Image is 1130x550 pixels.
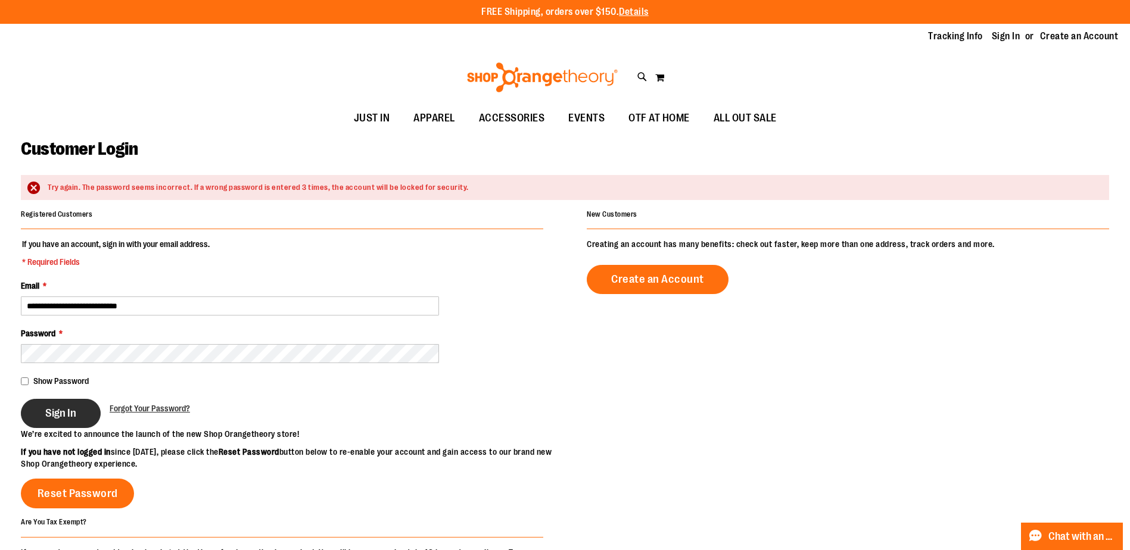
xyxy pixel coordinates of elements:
legend: If you have an account, sign in with your email address. [21,238,211,268]
a: Reset Password [21,479,134,508]
a: Create an Account [1040,30,1119,43]
span: ALL OUT SALE [714,105,777,132]
span: ACCESSORIES [479,105,545,132]
span: JUST IN [354,105,390,132]
span: Password [21,329,55,338]
span: Reset Password [38,487,118,500]
p: since [DATE], please click the button below to re-enable your account and gain access to our bran... [21,446,565,470]
p: FREE Shipping, orders over $150. [481,5,649,19]
a: Create an Account [587,265,729,294]
button: Sign In [21,399,101,428]
a: Details [619,7,649,17]
span: Forgot Your Password? [110,404,190,413]
strong: Reset Password [219,447,279,457]
a: Sign In [992,30,1020,43]
strong: Are You Tax Exempt? [21,518,87,526]
span: Customer Login [21,139,138,159]
span: EVENTS [568,105,605,132]
span: * Required Fields [22,256,210,268]
a: Tracking Info [928,30,983,43]
a: Forgot Your Password? [110,402,190,414]
div: Try again. The password seems incorrect. If a wrong password is entered 3 times, the account will... [48,182,1097,193]
img: Shop Orangetheory [465,62,620,92]
strong: Registered Customers [21,210,92,218]
p: We’re excited to announce the launch of the new Shop Orangetheory store! [21,428,565,440]
span: Show Password [33,376,89,386]
span: APPAREL [413,105,455,132]
span: OTF AT HOME [628,105,690,132]
span: Chat with an Expert [1048,531,1116,542]
strong: If you have not logged in [21,447,111,457]
span: Email [21,281,39,290]
span: Sign In [45,407,76,420]
strong: New Customers [587,210,637,218]
button: Chat with an Expert [1021,523,1123,550]
p: Creating an account has many benefits: check out faster, keep more than one address, track orders... [587,238,1109,250]
span: Create an Account [611,273,704,286]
